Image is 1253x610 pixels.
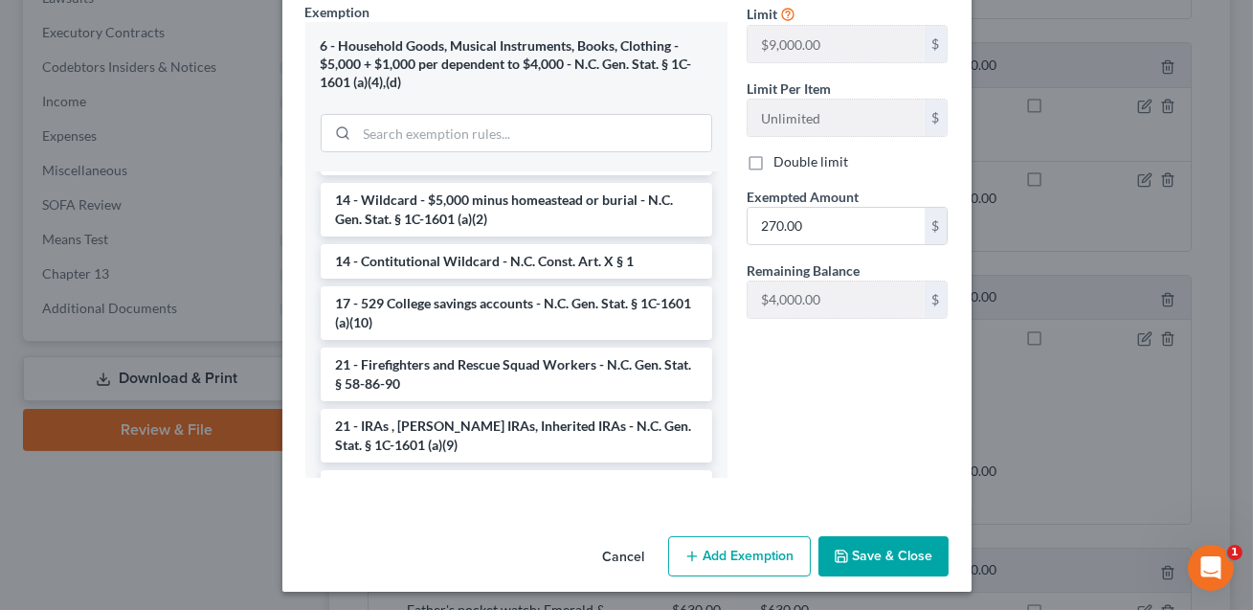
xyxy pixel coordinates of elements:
input: 0.00 [748,208,925,244]
div: $ [925,208,948,244]
div: $ [925,26,948,62]
button: Add Exemption [668,536,811,576]
label: Limit Per Item [747,79,831,99]
label: Double limit [773,152,848,171]
li: 17 - 529 College savings accounts - N.C. Gen. Stat. § 1C-1601 (a)(10) [321,286,712,340]
input: -- [748,100,925,136]
input: -- [748,26,925,62]
input: Search exemption rules... [357,115,711,151]
li: 21 - Legislators Pension - N.C. Gen. Stat. § 120-4.29 [321,470,712,505]
iframe: Intercom live chat [1188,545,1234,591]
span: Limit [747,6,777,22]
input: -- [748,282,925,318]
button: Save & Close [818,536,949,576]
label: Remaining Balance [747,260,860,281]
li: 14 - Wildcard - $5,000 minus homeastead or burial - N.C. Gen. Stat. § 1C-1601 (a)(2) [321,183,712,237]
li: 21 - Firefighters and Rescue Squad Workers - N.C. Gen. Stat. § 58-86-90 [321,348,712,401]
div: 6 - Household Goods, Musical Instruments, Books, Clothing - $5,000 + $1,000 per dependent to $4,0... [321,37,712,91]
li: 21 - IRAs , [PERSON_NAME] IRAs, Inherited IRAs - N.C. Gen. Stat. § 1C-1601 (a)(9) [321,409,712,463]
button: Cancel [588,538,660,576]
li: 14 - Contitutional Wildcard - N.C. Const. Art. X § 1 [321,244,712,279]
span: Exempted Amount [747,189,859,205]
span: Exemption [305,4,370,20]
div: $ [925,100,948,136]
div: $ [925,282,948,318]
span: 1 [1227,545,1242,560]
